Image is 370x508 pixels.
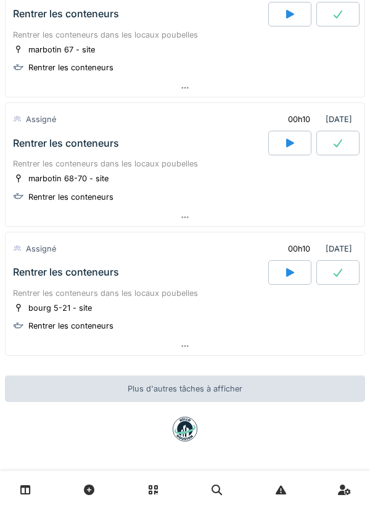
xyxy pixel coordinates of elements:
[26,243,56,255] div: Assigné
[5,375,365,402] div: Plus d'autres tâches à afficher
[13,158,357,170] div: Rentrer les conteneurs dans les locaux poubelles
[28,320,113,332] div: Rentrer les conteneurs
[28,302,92,314] div: bourg 5-21 - site
[13,29,357,41] div: Rentrer les conteneurs dans les locaux poubelles
[13,137,119,149] div: Rentrer les conteneurs
[288,243,310,255] div: 00h10
[173,417,197,441] img: badge-BVDL4wpA.svg
[13,287,357,299] div: Rentrer les conteneurs dans les locaux poubelles
[28,191,113,203] div: Rentrer les conteneurs
[28,173,109,184] div: marbotin 68-70 - site
[26,113,56,125] div: Assigné
[28,62,113,73] div: Rentrer les conteneurs
[277,237,357,260] div: [DATE]
[277,108,357,131] div: [DATE]
[13,8,119,20] div: Rentrer les conteneurs
[13,266,119,278] div: Rentrer les conteneurs
[288,113,310,125] div: 00h10
[28,44,95,55] div: marbotin 67 - site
